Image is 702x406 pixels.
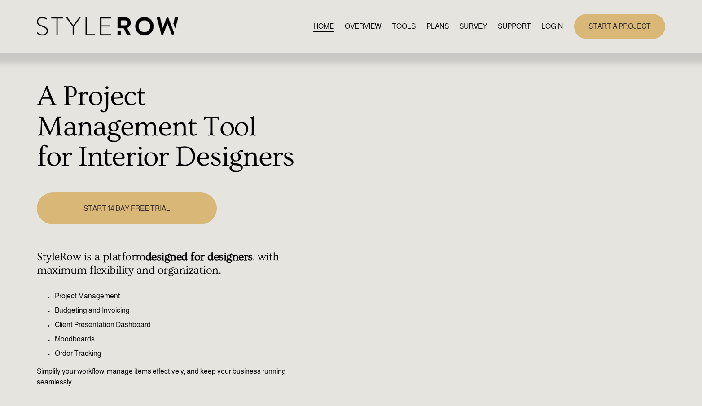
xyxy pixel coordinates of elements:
[498,20,531,32] a: folder dropdown
[37,192,216,224] a: START 14 DAY FREE TRIAL
[345,20,382,32] a: OVERVIEW
[37,366,296,388] p: Simplify your workflow, manage items effectively, and keep your business running seamlessly.
[145,250,253,263] strong: designed for designers
[55,291,296,301] p: Project Management
[37,250,296,277] h4: StyleRow is a platform , with maximum flexibility and organization.
[55,348,296,359] p: Order Tracking
[55,319,296,330] p: Client Presentation Dashboard
[37,82,296,173] h1: A Project Management Tool for Interior Designers
[574,14,665,39] a: START A PROJECT
[313,20,334,32] a: HOME
[541,20,563,32] a: LOGIN
[55,305,296,316] p: Budgeting and Invoicing
[498,21,531,32] span: SUPPORT
[459,20,487,32] a: SURVEY
[426,20,449,32] a: PLANS
[392,20,416,32] a: TOOLS
[37,17,178,35] img: StyleRow
[55,334,296,345] p: Moodboards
